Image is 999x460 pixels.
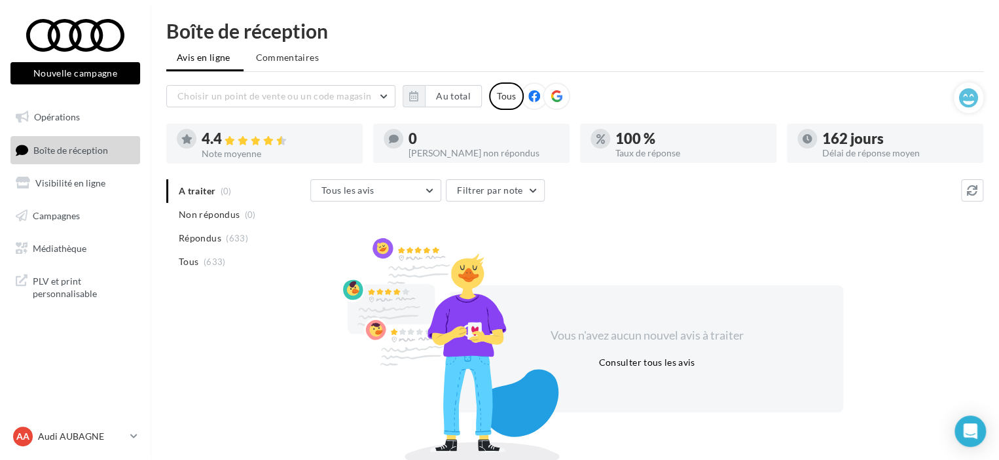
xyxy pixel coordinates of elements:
div: Open Intercom Messenger [954,416,986,447]
span: (0) [245,209,256,220]
a: PLV et print personnalisable [8,267,143,306]
button: Nouvelle campagne [10,62,140,84]
span: Tous [179,255,198,268]
div: Vous n'avez aucun nouvel avis à traiter [534,327,759,344]
a: Campagnes [8,202,143,230]
div: Délai de réponse moyen [822,149,973,158]
a: Visibilité en ligne [8,169,143,197]
span: (633) [204,257,226,267]
a: Opérations [8,103,143,131]
button: Consulter tous les avis [593,355,700,370]
span: Médiathèque [33,242,86,253]
div: 4.4 [202,132,352,147]
div: Tous [489,82,524,110]
span: Répondus [179,232,221,245]
span: Boîte de réception [33,144,108,155]
span: AA [16,430,29,443]
p: Audi AUBAGNE [38,430,125,443]
a: AA Audi AUBAGNE [10,424,140,449]
span: Choisir un point de vente ou un code magasin [177,90,371,101]
button: Au total [403,85,482,107]
span: Commentaires [256,51,319,64]
div: 0 [409,132,559,146]
div: Taux de réponse [615,149,766,158]
span: Non répondus [179,208,240,221]
div: Note moyenne [202,149,352,158]
div: [PERSON_NAME] non répondus [409,149,559,158]
a: Boîte de réception [8,136,143,164]
span: Tous les avis [321,185,374,196]
div: 162 jours [822,132,973,146]
span: PLV et print personnalisable [33,272,135,300]
button: Filtrer par note [446,179,545,202]
span: Opérations [34,111,80,122]
span: Visibilité en ligne [35,177,105,188]
div: Boîte de réception [166,21,983,41]
span: Campagnes [33,210,80,221]
div: 100 % [615,132,766,146]
button: Choisir un point de vente ou un code magasin [166,85,395,107]
a: Médiathèque [8,235,143,262]
button: Tous les avis [310,179,441,202]
button: Au total [425,85,482,107]
span: (633) [226,233,248,243]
